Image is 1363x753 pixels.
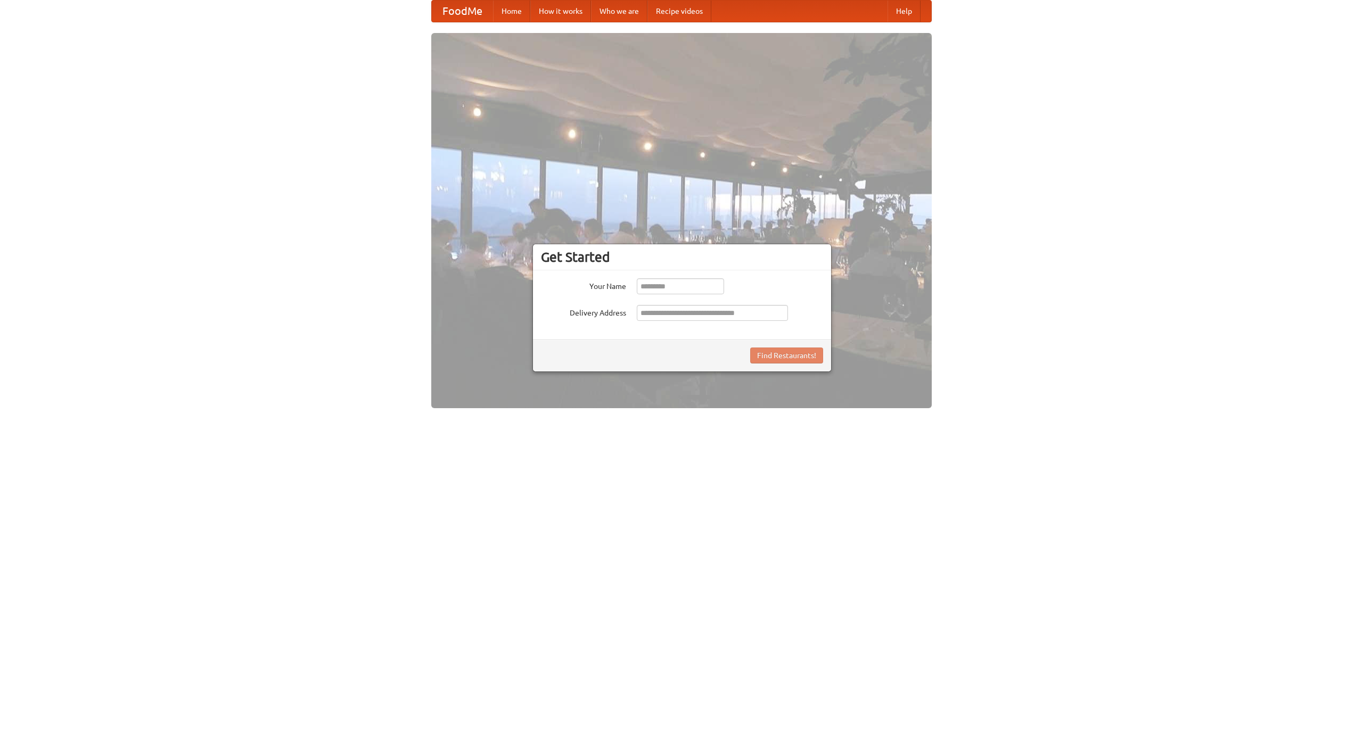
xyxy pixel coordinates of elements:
label: Delivery Address [541,305,626,318]
a: Help [888,1,921,22]
button: Find Restaurants! [750,347,823,363]
h3: Get Started [541,249,823,265]
label: Your Name [541,278,626,292]
a: FoodMe [432,1,493,22]
a: Recipe videos [647,1,711,22]
a: Home [493,1,530,22]
a: Who we are [591,1,647,22]
a: How it works [530,1,591,22]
